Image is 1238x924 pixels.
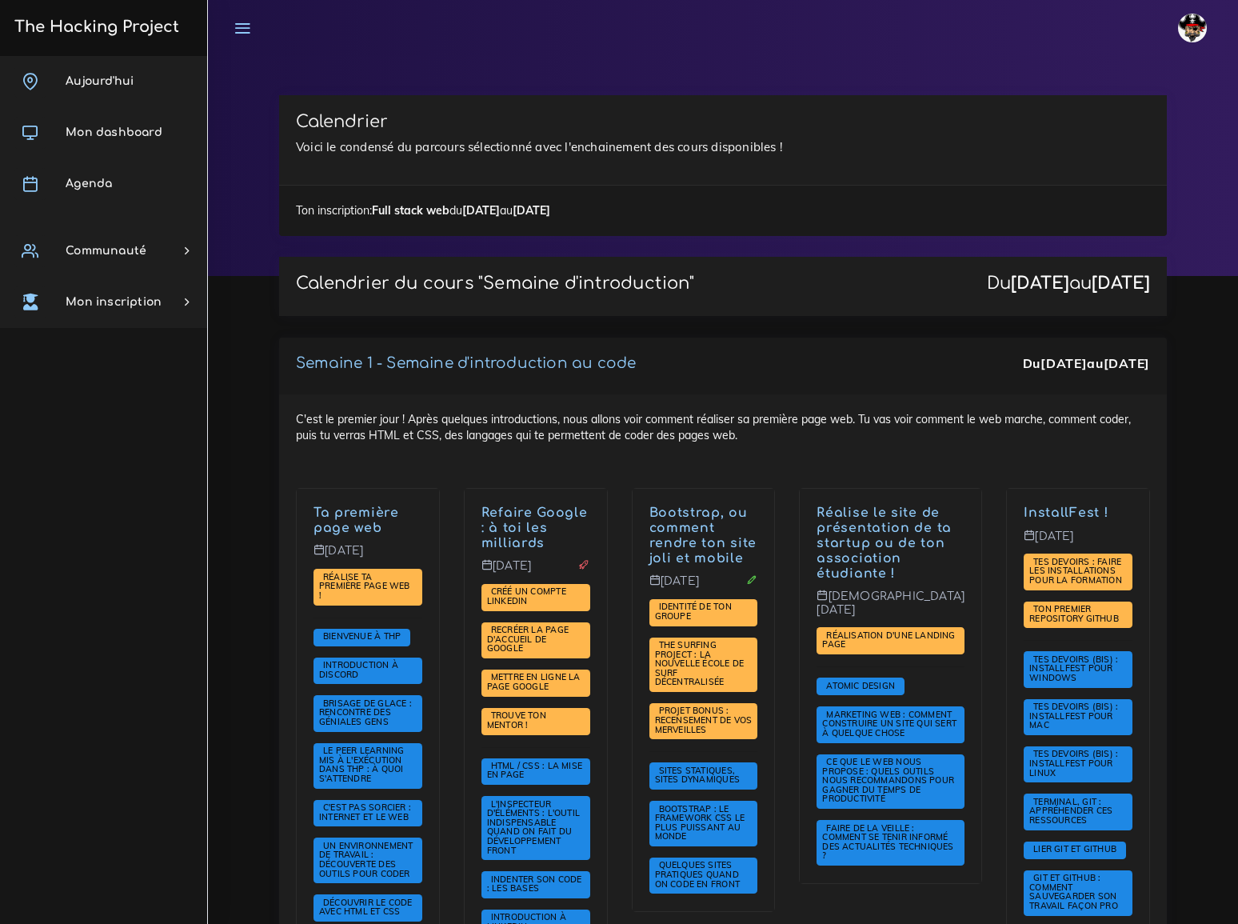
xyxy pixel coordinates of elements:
[319,841,414,880] a: Un environnement de travail : découverte des outils pour coder
[822,709,956,738] span: Marketing web : comment construire un site qui sert à quelque chose
[319,802,413,822] span: C'est pas sorcier : internet et le web
[649,762,758,790] span: Nous allons voir la différence entre ces deux types de sites
[487,672,581,693] a: Mettre en ligne la page Google
[655,706,753,735] a: PROJET BONUS : recensement de vos merveilles
[822,680,899,691] a: Atomic Design
[296,274,694,294] p: Calendrier du cours "Semaine d'introduction"
[319,840,414,879] span: Un environnement de travail : découverte des outils pour coder
[296,355,636,371] a: Semaine 1 - Semaine d'introduction au code
[313,695,422,731] span: THP est avant tout un aventure humaine avec des rencontres. Avant de commencer nous allons te dem...
[1024,746,1132,782] span: Il est temps de faire toutes les installations nécéssaire au bon déroulement de ta formation chez...
[817,706,964,742] span: Marketing web : comment construire un site qui sert à quelque chose
[1023,354,1150,373] div: Du au
[746,574,757,586] i: Corrections cette journée là
[487,625,569,654] a: Recréer la page d'accueil de Google
[655,803,745,842] a: Bootstrap : le framework CSS le plus puissant au monde
[817,678,905,695] span: Tu vas voir comment penser composants quand tu fais des pages web.
[1024,870,1132,916] span: Git est un outil de sauvegarde de dossier indispensable dans l'univers du dev. GitHub permet de m...
[66,178,112,190] span: Agenda
[313,506,422,536] p: C'est le premier jour ! Après quelques introductions, nous allons voir comment réaliser sa premiè...
[655,766,744,786] a: Sites statiques, sites dynamiques
[1024,530,1132,555] p: [DATE]
[319,660,398,681] a: Introduction à Discord
[319,630,405,642] span: Bienvenue à THP
[481,622,590,658] span: L'intitulé du projet est simple, mais le projet sera plus dur qu'il n'y parait.
[1024,506,1108,520] a: InstallFest !
[649,638,758,693] span: Tu vas devoir refaire la page d'accueil de The Surfing Project, une école de code décentralisée. ...
[481,796,590,860] span: Tu en as peut être déjà entendu parler : l'inspecteur d'éléments permet d'analyser chaque recoin ...
[1029,843,1120,854] span: Lier Git et Github
[655,859,744,889] span: Quelques sites pratiques quand on code en front
[1178,14,1207,42] img: avatar
[313,894,422,922] span: HTML et CSS permettent de réaliser une page web. Nous allons te montrer les bases qui te permettr...
[649,599,758,626] span: Nous allons te demander d'imaginer l'univers autour de ton groupe de travail.
[487,624,569,654] span: Recréer la page d'accueil de Google
[649,703,758,739] span: Ce projet vise à souder la communauté en faisant profiter au plus grand nombre de vos projets.
[817,754,964,810] span: La première fois que j'ai découvert Zapier, ma vie a changé. Dans cette ressource, nous allons te...
[313,800,422,827] span: Nous allons voir ensemble comment internet marche, et comment fonctionne une page web quand tu cl...
[487,710,546,730] span: Trouve ton mentor !
[513,203,550,218] strong: [DATE]
[487,586,566,607] a: Créé un compte LinkedIn
[649,574,758,600] p: [DATE]
[1011,274,1069,293] strong: [DATE]
[822,630,955,651] a: Réalisation d'une landing page
[481,758,590,786] span: Maintenant que tu sais faire des pages basiques, nous allons te montrer comment faire de la mise ...
[1029,603,1123,624] span: Ton premier repository GitHub
[487,761,582,782] a: HTML / CSS : la mise en page
[655,601,732,622] span: Identité de ton groupe
[655,602,732,622] a: Identité de ton groupe
[649,506,757,565] a: Bootstrap, ou comment rendre ton site joli et mobile
[1104,355,1150,371] strong: [DATE]
[481,506,588,550] a: Refaire Google : à toi les milliards
[822,630,955,650] span: Réalisation d'une landing page
[319,571,410,601] span: Réalise ta première page web !
[655,639,745,687] span: The Surfing Project : la nouvelle école de surf décentralisée
[1029,557,1126,586] a: Tes devoirs : faire les installations pour la formation
[655,860,744,890] a: Quelques sites pratiques quand on code en front
[319,631,405,642] a: Bienvenue à THP
[296,138,1150,157] p: Voici le condensé du parcours sélectionné avec l'enchainement des cours disponibles !
[1029,702,1118,731] a: Tes devoirs (bis) : Installfest pour MAC
[319,659,398,680] span: Introduction à Discord
[1029,556,1126,586] span: Tes devoirs : faire les installations pour la formation
[319,897,413,918] span: Découvrir le code avec HTML et CSS
[1029,749,1118,778] a: Tes devoirs (bis) : Installfest pour Linux
[1029,701,1118,730] span: Tes devoirs (bis) : Installfest pour MAC
[649,858,758,894] span: Pour avoir des sites jolis, ce n'est pas que du bon sens et du feeling. Il suffit d'utiliser quel...
[1029,654,1118,684] a: Tes devoirs (bis) : Installfest pour Windows
[313,506,399,535] a: Ta première page web
[1024,651,1132,687] span: Nous allons te montrer comment mettre en place WSL 2 sur ton ordinateur Windows 10. Ne le fait pa...
[313,544,422,570] p: [DATE]
[481,559,590,585] p: [DATE]
[487,710,546,731] a: Trouve ton mentor !
[372,203,449,218] strong: Full stack web
[655,765,744,786] span: Sites statiques, sites dynamiques
[817,506,952,580] a: Réalise le site de présentation de ta startup ou de ton association étudiante !
[822,822,953,862] a: Faire de la veille : comment se tenir informé des actualités techniques ?
[481,670,590,697] span: Utilise tout ce que tu as vu jusqu'à présent pour faire profiter à la terre entière de ton super ...
[487,586,566,606] span: Créé un compte LinkedIn
[817,590,964,629] p: [DEMOGRAPHIC_DATA][DATE]
[296,112,1150,132] h3: Calendrier
[313,743,422,789] span: Nous verrons comment survivre avec notre pédagogie révolutionnaire
[1024,602,1132,629] span: Pour ce projet, nous allons te proposer d'utiliser ton nouveau terminal afin de faire marcher Git...
[1024,794,1132,830] span: Nous allons t'expliquer comment appréhender ces puissants outils.
[481,871,590,898] span: Pourquoi et comment indenter son code ? Nous allons te montrer les astuces pour avoir du code lis...
[487,671,581,692] span: Mettre en ligne la page Google
[822,757,954,805] a: Ce que le web nous propose : quels outils nous recommandons pour gagner du temps de productivité
[649,801,758,846] span: Tu vas voir comment faire marcher Bootstrap, le framework CSS le plus populaire au monde qui te p...
[1024,506,1132,521] p: Journée InstallFest - Git & Github
[487,798,580,856] a: L'inspecteur d'éléments : l'outil indispensable quand on fait du développement front
[10,18,179,36] h3: The Hacking Project
[1029,797,1112,826] a: Terminal, Git : appréhender ces ressources
[655,640,745,688] a: The Surfing Project : la nouvelle école de surf décentralisée
[987,274,1150,294] div: Du au
[1029,748,1118,778] span: Tes devoirs (bis) : Installfest pour Linux
[1040,355,1087,371] strong: [DATE]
